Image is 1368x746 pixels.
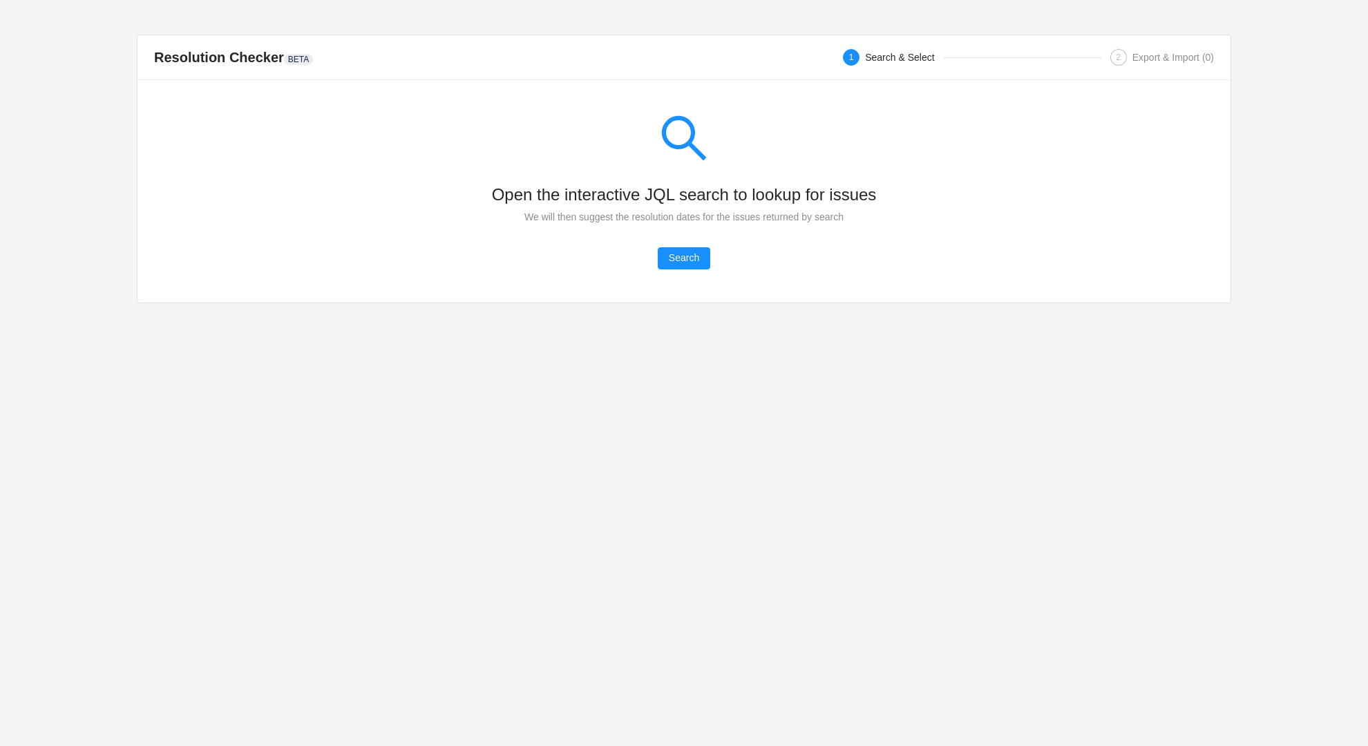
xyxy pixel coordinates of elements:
[1132,49,1214,66] div: Export & Import (0)
[154,46,321,68] span: Resolution Checker
[658,247,710,269] button: Search
[849,52,854,62] span: 1
[160,209,1208,224] div: We will then suggest the resolution dates for the issues returned by search
[1110,49,1214,66] div: 2Export & Import (0)
[865,49,942,66] div: Search & Select
[659,113,709,163] i: icon: search
[284,54,313,65] aui-badge: beta
[160,180,1208,209] div: Open the interactive JQL search to lookup for issues
[1116,52,1121,62] span: 2
[684,49,1102,66] div: 1Search & Select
